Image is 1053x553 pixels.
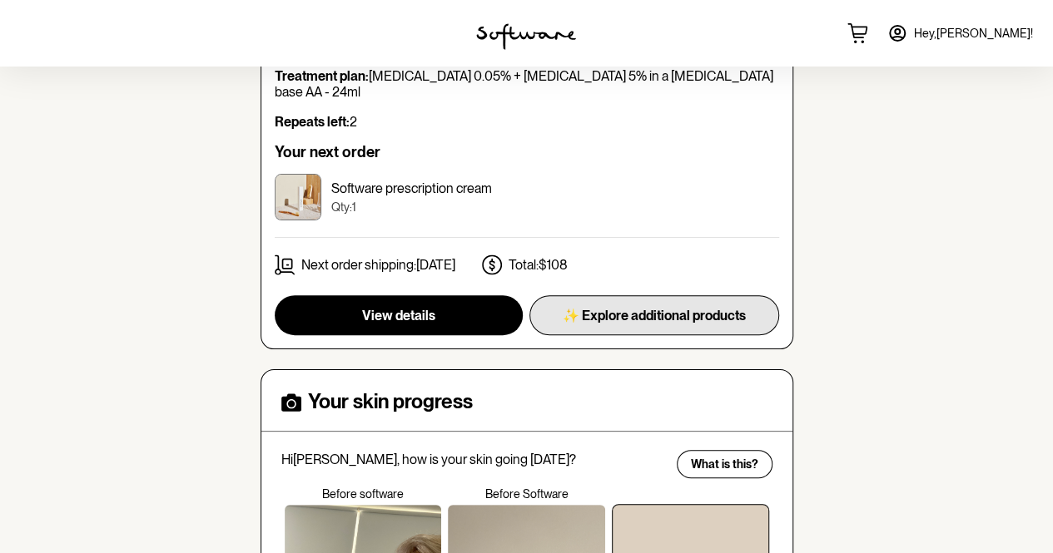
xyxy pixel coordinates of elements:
[275,143,779,161] h6: Your next order
[677,450,772,478] button: What is this?
[308,390,473,414] h4: Your skin progress
[476,23,576,50] img: software logo
[691,457,758,472] span: What is this?
[509,257,568,273] p: Total: $108
[275,114,350,130] strong: Repeats left:
[529,295,779,335] button: ✨ Explore additional products
[275,174,321,220] img: ckrjybs9h00003h5xsftakopd.jpg
[281,487,445,501] p: Before software
[275,114,779,130] p: 2
[275,68,369,84] strong: Treatment plan:
[281,452,666,467] p: Hi [PERSON_NAME] , how is your skin going [DATE]?
[331,200,492,215] p: Qty: 1
[275,68,779,100] p: [MEDICAL_DATA] 0.05% + [MEDICAL_DATA] 5% in a [MEDICAL_DATA] base AA - 24ml
[563,308,746,323] span: ✨ Explore additional products
[275,295,523,335] button: View details
[877,13,1043,53] a: Hey,[PERSON_NAME]!
[301,257,455,273] p: Next order shipping: [DATE]
[362,308,435,323] span: View details
[914,27,1033,41] span: Hey, [PERSON_NAME] !
[331,180,492,196] p: Software prescription cream
[445,487,608,501] p: Before Software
